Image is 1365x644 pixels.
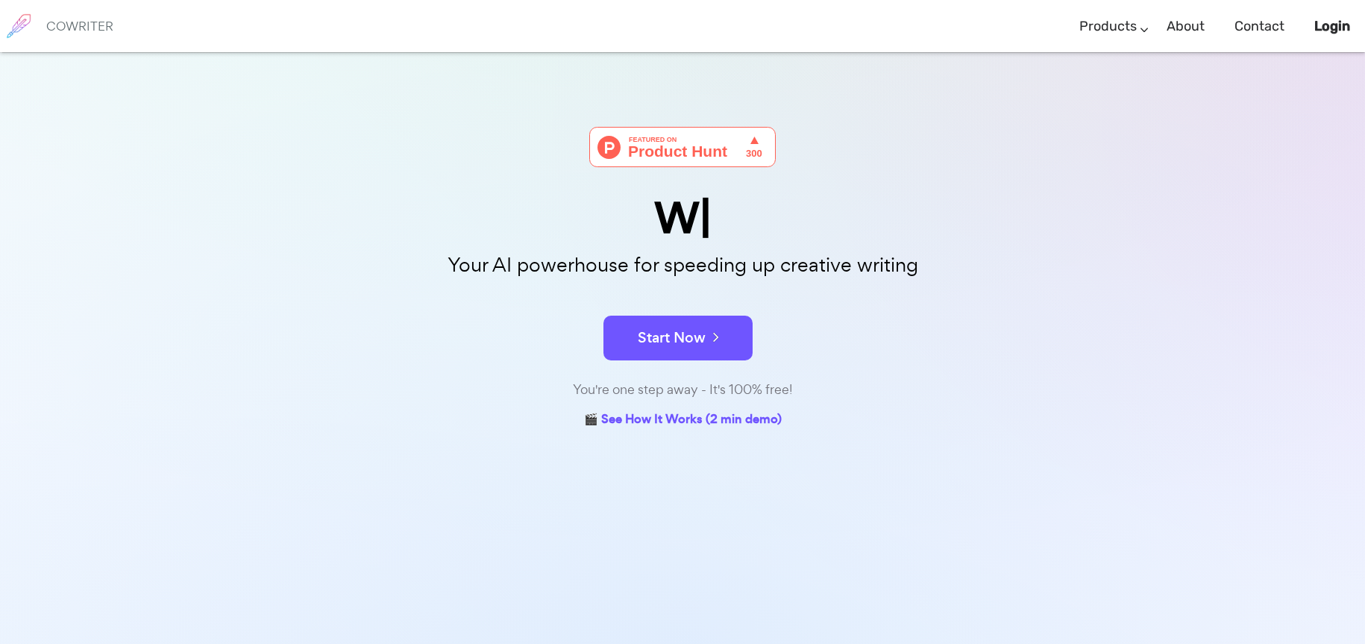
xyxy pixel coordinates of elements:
[584,409,782,432] a: 🎬 See How It Works (2 min demo)
[589,127,776,167] img: Cowriter - Your AI buddy for speeding up creative writing | Product Hunt
[310,197,1055,240] div: W
[310,379,1055,401] div: You're one step away - It's 100% free!
[1079,4,1137,49] a: Products
[1314,18,1350,34] b: Login
[1234,4,1284,49] a: Contact
[1167,4,1205,49] a: About
[1314,4,1350,49] a: Login
[46,19,113,33] h6: COWRITER
[603,316,753,360] button: Start Now
[310,249,1055,281] p: Your AI powerhouse for speeding up creative writing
